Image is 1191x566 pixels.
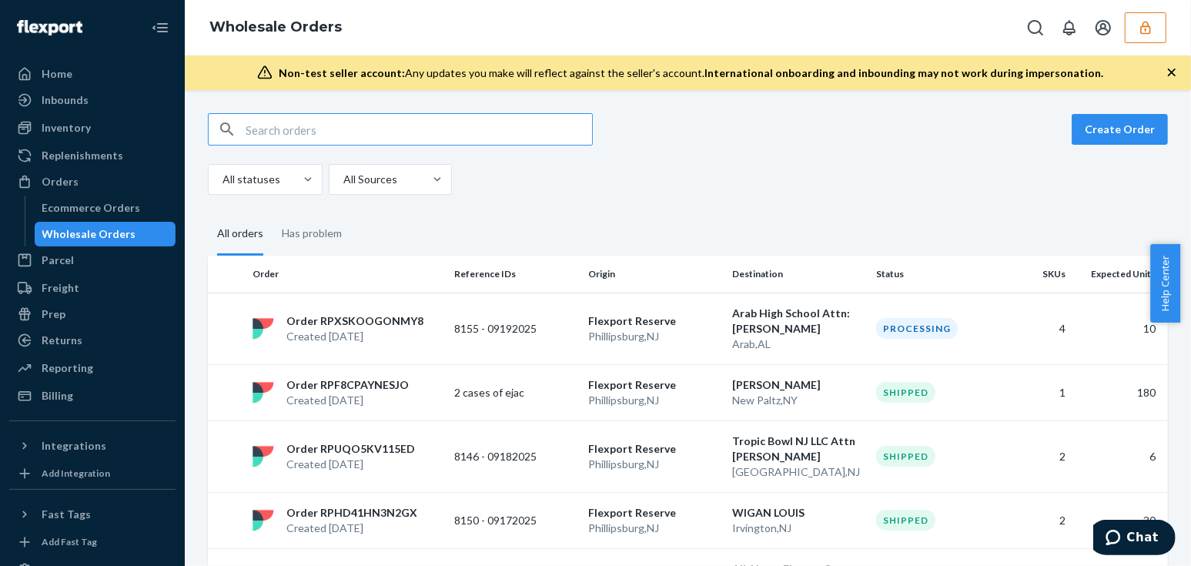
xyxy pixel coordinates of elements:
a: Prep [9,302,176,327]
a: Inbounds [9,88,176,112]
button: Open Search Box [1020,12,1051,43]
a: Parcel [9,248,176,273]
button: Create Order [1072,114,1168,145]
p: Phillipsburg , NJ [588,521,720,536]
a: Wholesale Orders [35,222,176,246]
p: Phillipsburg , NJ [588,457,720,472]
a: Add Fast Tag [9,533,176,551]
p: 8155 - 09192025 [454,321,577,337]
div: Add Integration [42,467,110,480]
a: Billing [9,383,176,408]
p: Order RPF8CPAYNESJO [286,377,409,393]
div: Has problem [282,213,342,253]
p: Flexport Reserve [588,441,720,457]
p: 8146 - 09182025 [454,449,577,464]
p: Created [DATE] [286,393,409,408]
p: [PERSON_NAME] [732,377,864,393]
button: Close Navigation [145,12,176,43]
input: Search orders [246,114,592,145]
p: Tropic Bowl NJ LLC Attn [PERSON_NAME] [732,434,864,464]
td: 180 [1072,364,1168,420]
a: Inventory [9,116,176,140]
div: Shipped [876,446,935,467]
th: Order [246,256,448,293]
div: Prep [42,306,65,322]
a: Returns [9,328,176,353]
th: Status [870,256,1005,293]
div: Replenishments [42,148,123,163]
div: Reporting [42,360,93,376]
p: Created [DATE] [286,521,417,536]
p: 8150 - 09172025 [454,513,577,528]
div: Integrations [42,438,106,454]
button: Open account menu [1088,12,1119,43]
iframe: Opens a widget where you can chat to one of our agents [1093,520,1176,558]
td: 1 [1005,364,1072,420]
div: Orders [42,174,79,189]
button: Open notifications [1054,12,1085,43]
p: Order RPUQO5KV115ED [286,441,415,457]
div: Inventory [42,120,91,136]
div: Home [42,66,72,82]
img: flexport logo [253,446,274,467]
a: Home [9,62,176,86]
p: New Paltz , NY [732,393,864,408]
a: Reporting [9,356,176,380]
p: Phillipsburg , NJ [588,329,720,344]
div: All orders [217,213,263,256]
button: Fast Tags [9,502,176,527]
div: Fast Tags [42,507,91,522]
div: Shipped [876,382,935,403]
a: Wholesale Orders [209,18,342,35]
p: 2 cases of ejac [454,385,577,400]
p: Created [DATE] [286,457,415,472]
td: 30 [1072,492,1168,548]
p: Flexport Reserve [588,377,720,393]
img: Flexport logo [17,20,82,35]
p: WIGAN LOUIS [732,505,864,521]
th: Destination [726,256,870,293]
th: Expected Units [1072,256,1168,293]
td: 2 [1005,420,1072,492]
a: Orders [9,169,176,194]
a: Ecommerce Orders [35,196,176,220]
div: Any updates you make will reflect against the seller's account. [279,65,1103,81]
p: Flexport Reserve [588,313,720,329]
div: Processing [876,318,958,339]
img: flexport logo [253,510,274,531]
th: Origin [582,256,726,293]
a: Replenishments [9,143,176,168]
p: Irvington , NJ [732,521,864,536]
p: Created [DATE] [286,329,423,344]
td: 10 [1072,293,1168,364]
p: Order RPHD41HN3N2GX [286,505,417,521]
div: Shipped [876,510,935,531]
div: Billing [42,388,73,404]
ol: breadcrumbs [197,5,354,50]
span: Non-test seller account: [279,66,405,79]
p: Arab , AL [732,337,864,352]
p: Phillipsburg , NJ [588,393,720,408]
td: 4 [1005,293,1072,364]
div: Parcel [42,253,74,268]
img: flexport logo [253,318,274,340]
a: Freight [9,276,176,300]
th: SKUs [1005,256,1072,293]
p: [GEOGRAPHIC_DATA] , NJ [732,464,864,480]
th: Reference IDs [448,256,583,293]
button: Help Center [1150,244,1180,323]
button: Integrations [9,434,176,458]
td: 6 [1072,420,1168,492]
span: International onboarding and inbounding may not work during impersonation. [704,66,1103,79]
div: Add Fast Tag [42,535,97,548]
td: 2 [1005,492,1072,548]
div: Ecommerce Orders [42,200,141,216]
a: Add Integration [9,464,176,483]
p: Arab High School Attn: [PERSON_NAME] [732,306,864,337]
div: Returns [42,333,82,348]
p: Flexport Reserve [588,505,720,521]
div: Wholesale Orders [42,226,136,242]
p: Order RPXSKOOGONMY8 [286,313,423,329]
